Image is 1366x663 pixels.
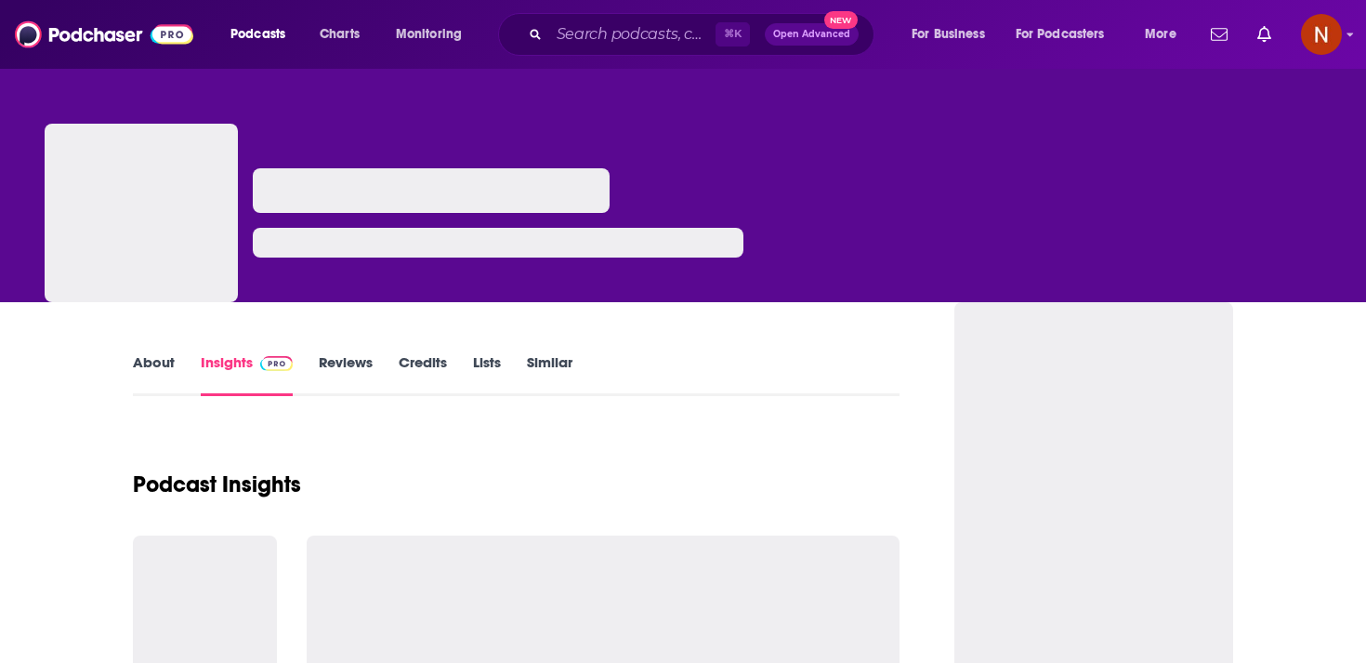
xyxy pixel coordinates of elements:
span: For Podcasters [1016,21,1105,47]
a: Credits [399,353,447,396]
span: Logged in as AdelNBM [1301,14,1342,55]
span: More [1145,21,1176,47]
img: Podchaser - Follow, Share and Rate Podcasts [15,17,193,52]
input: Search podcasts, credits, & more... [549,20,716,49]
button: open menu [1132,20,1200,49]
span: Monitoring [396,21,462,47]
button: open menu [899,20,1008,49]
button: open menu [1004,20,1132,49]
a: InsightsPodchaser Pro [201,353,293,396]
button: Show profile menu [1301,14,1342,55]
span: ⌘ K [716,22,750,46]
img: Podchaser Pro [260,356,293,371]
span: For Business [912,21,985,47]
span: Open Advanced [773,30,850,39]
a: About [133,353,175,396]
a: Reviews [319,353,373,396]
span: Charts [320,21,360,47]
a: Show notifications dropdown [1203,19,1235,50]
a: Show notifications dropdown [1250,19,1279,50]
div: Search podcasts, credits, & more... [516,13,892,56]
a: Charts [308,20,371,49]
button: open menu [383,20,486,49]
span: New [824,11,858,29]
span: Podcasts [230,21,285,47]
button: Open AdvancedNew [765,23,859,46]
button: open menu [217,20,309,49]
h1: Podcast Insights [133,471,301,498]
img: User Profile [1301,14,1342,55]
a: Similar [527,353,572,396]
a: Lists [473,353,501,396]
